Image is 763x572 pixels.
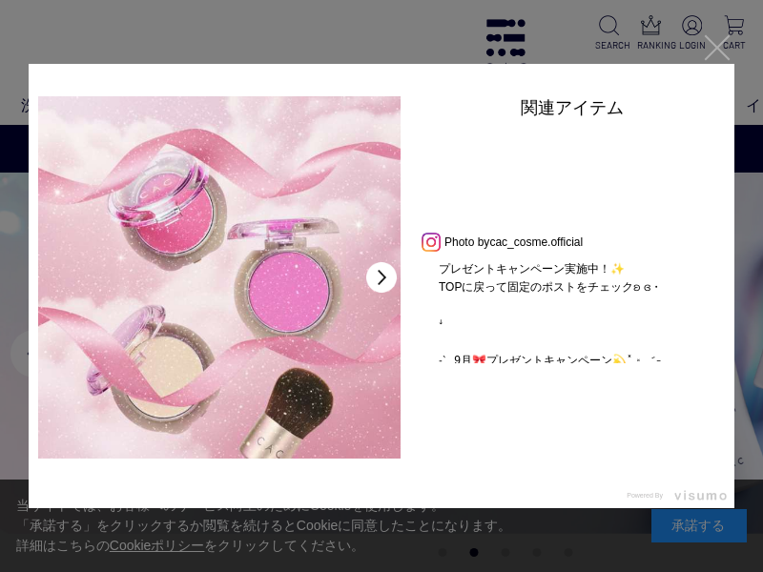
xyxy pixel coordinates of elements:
a: × [700,30,734,64]
span: Photo by [444,231,489,254]
img: e9091310-2012-419f-ae44-67df0ac1d618-large.jpg [38,96,401,459]
p: プレゼントキャンペーン実施中！✨ TOPに戻って固定のポストをチェックʚ ɞ・ ꜜ ˗ˋˏ 9月🎀プレゼントキャンペーン💫˟ ༝ ˎˊ˗ ふんわり自然な血色感を叶える🥹 「CACフェイスカラー&... [420,260,725,363]
a: cac_cosme.official [489,235,583,249]
div: 関連アイテム [420,96,725,128]
a: > [366,260,397,295]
